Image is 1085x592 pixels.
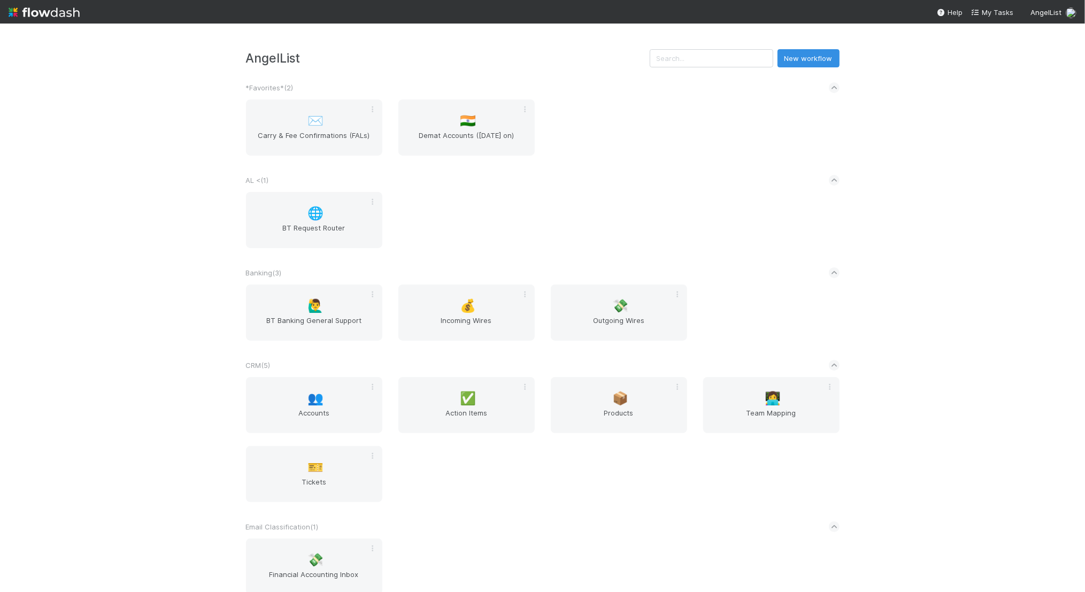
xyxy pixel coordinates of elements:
[937,7,963,18] div: Help
[250,315,378,336] span: BT Banking General Support
[403,130,530,151] span: Demat Accounts ([DATE] on)
[555,315,683,336] span: Outgoing Wires
[398,285,535,341] a: 💰Incoming Wires
[765,391,781,405] span: 👩‍💻
[246,285,382,341] a: 🙋‍♂️BT Banking General Support
[460,114,476,128] span: 🇮🇳
[307,114,324,128] span: ✉️
[612,391,628,405] span: 📦
[246,361,271,370] span: CRM ( 5 )
[398,377,535,433] a: ✅Action Items
[650,49,773,67] input: Search...
[1030,8,1061,17] span: AngelList
[460,391,476,405] span: ✅
[246,377,382,433] a: 👥Accounts
[971,8,1013,17] span: My Tasks
[246,99,382,156] a: ✉️Carry & Fee Confirmations (FALs)
[246,176,269,184] span: AL < ( 1 )
[551,377,687,433] a: 📦Products
[555,408,683,429] span: Products
[250,569,378,590] span: Financial Accounting Inbox
[9,3,80,21] img: logo-inverted-e16ddd16eac7371096b0.svg
[403,408,530,429] span: Action Items
[307,553,324,567] span: 💸
[250,476,378,498] span: Tickets
[703,377,840,433] a: 👩‍💻Team Mapping
[250,130,378,151] span: Carry & Fee Confirmations (FALs)
[307,206,324,220] span: 🌐
[971,7,1013,18] a: My Tasks
[307,460,324,474] span: 🎫
[551,285,687,341] a: 💸Outgoing Wires
[246,83,294,92] span: *Favorites* ( 2 )
[707,408,835,429] span: Team Mapping
[307,391,324,405] span: 👥
[250,222,378,244] span: BT Request Router
[246,268,282,277] span: Banking ( 3 )
[307,299,324,313] span: 🙋‍♂️
[778,49,840,67] button: New workflow
[612,299,628,313] span: 💸
[246,192,382,248] a: 🌐BT Request Router
[250,408,378,429] span: Accounts
[398,99,535,156] a: 🇮🇳Demat Accounts ([DATE] on)
[403,315,530,336] span: Incoming Wires
[246,446,382,502] a: 🎫Tickets
[246,51,650,65] h3: AngelList
[246,522,319,531] span: Email Classification ( 1 )
[1066,7,1076,18] img: avatar_f32b584b-9fa7-42e4-bca2-ac5b6bf32423.png
[460,299,476,313] span: 💰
